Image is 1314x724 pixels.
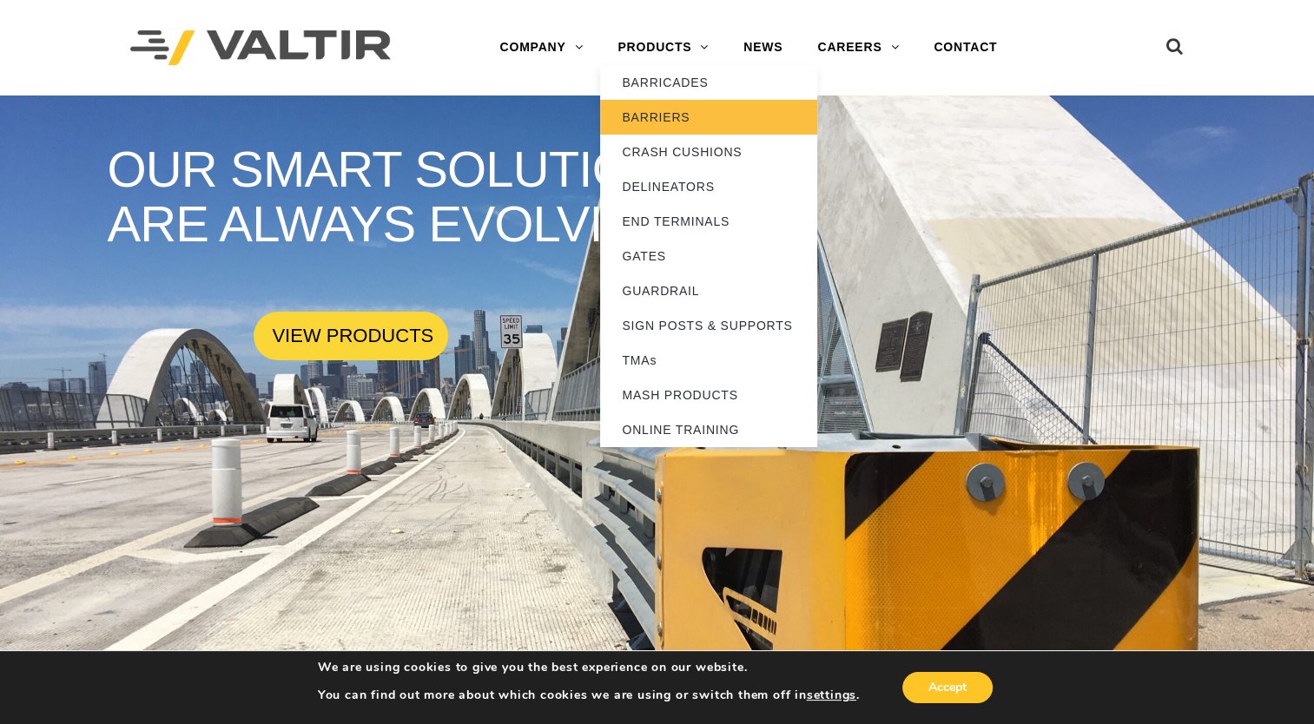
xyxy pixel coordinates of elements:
a: ONLINE TRAINING [600,412,817,447]
a: PRODUCTS [600,30,726,65]
img: Valtir [130,30,391,66]
a: DELINEATORS [600,169,817,204]
a: GATES [600,239,817,273]
rs-layer: OUR SMART SOLUTIONS ARE ALWAYS EVOLVING. [107,142,762,252]
a: END TERMINALS [600,204,817,239]
a: NEWS [726,30,800,65]
button: Accept [902,672,993,703]
a: COMPANY [482,30,600,65]
a: CAREERS [800,30,916,65]
a: TMAs [600,343,817,378]
a: GUARDRAIL [600,273,817,308]
button: settings [807,688,856,703]
a: CRASH CUSHIONS [600,135,817,169]
a: BARRIERS [600,100,817,135]
p: You can find out more about which cookies we are using or switch them off in . [318,688,860,703]
a: VIEW PRODUCTS [254,312,448,360]
a: BARRICADES [600,65,817,100]
a: SIGN POSTS & SUPPORTS [600,308,817,343]
p: We are using cookies to give you the best experience on our website. [318,660,860,675]
a: CONTACT [916,30,1014,65]
a: MASH PRODUCTS [600,378,817,412]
